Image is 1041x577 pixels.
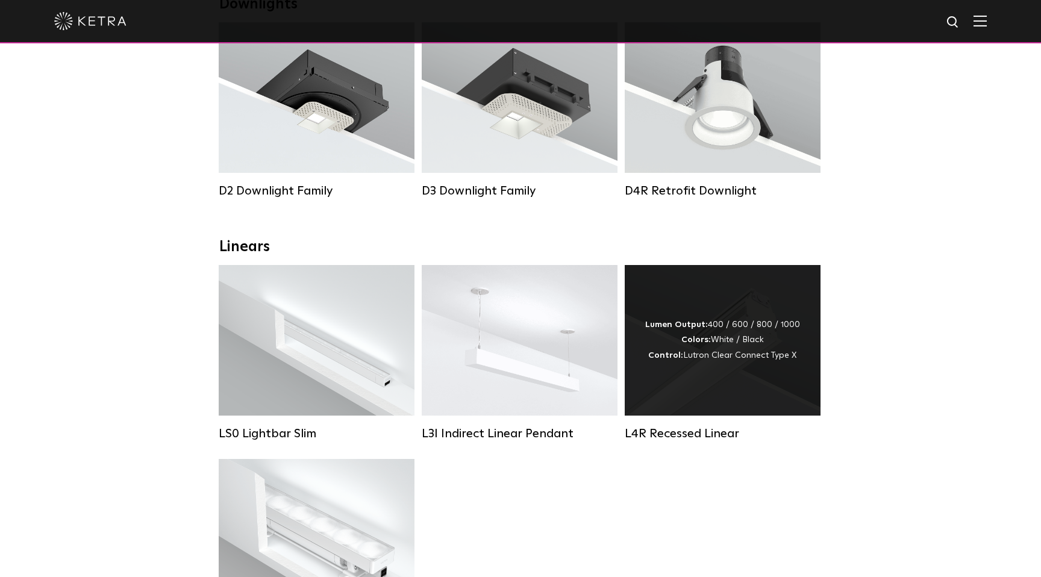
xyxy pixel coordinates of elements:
div: D3 Downlight Family [422,184,617,198]
div: 400 / 600 / 800 / 1000 White / Black Lutron Clear Connect Type X [645,317,800,363]
img: ketra-logo-2019-white [54,12,127,30]
div: L4R Recessed Linear [625,426,821,441]
a: LS0 Lightbar Slim Lumen Output:200 / 350Colors:White / BlackControl:X96 Controller [219,265,414,441]
div: D4R Retrofit Downlight [625,184,821,198]
a: D4R Retrofit Downlight Lumen Output:800Colors:White / BlackBeam Angles:15° / 25° / 40° / 60°Watta... [625,22,821,198]
strong: Colors: [681,335,711,344]
div: Linears [219,239,822,256]
img: search icon [946,15,961,30]
div: D2 Downlight Family [219,184,414,198]
a: L3I Indirect Linear Pendant Lumen Output:400 / 600 / 800 / 1000Housing Colors:White / BlackContro... [422,265,617,441]
a: D2 Downlight Family Lumen Output:1200Colors:White / Black / Gloss Black / Silver / Bronze / Silve... [219,22,414,198]
div: LS0 Lightbar Slim [219,426,414,441]
div: L3I Indirect Linear Pendant [422,426,617,441]
img: Hamburger%20Nav.svg [974,15,987,27]
strong: Control: [648,351,683,360]
a: D3 Downlight Family Lumen Output:700 / 900 / 1100Colors:White / Black / Silver / Bronze / Paintab... [422,22,617,198]
a: L4R Recessed Linear Lumen Output:400 / 600 / 800 / 1000Colors:White / BlackControl:Lutron Clear C... [625,265,821,441]
strong: Lumen Output: [645,320,708,329]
